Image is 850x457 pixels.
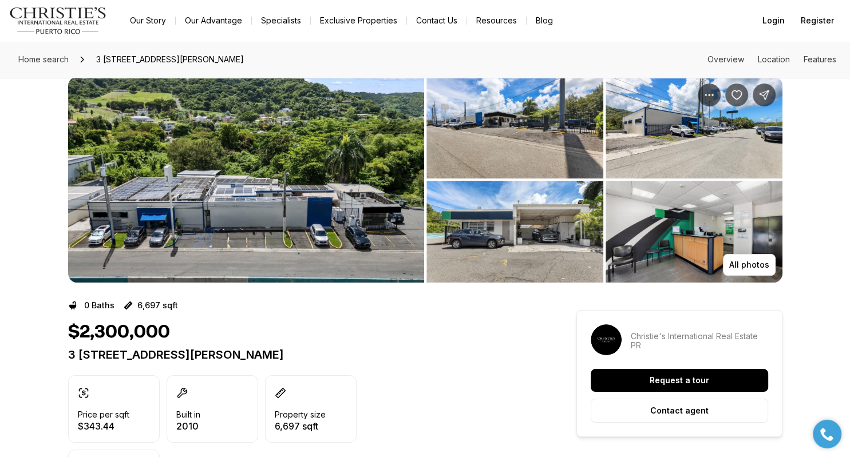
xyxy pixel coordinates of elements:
[426,77,603,178] button: View image gallery
[68,77,782,283] div: Listing Photos
[591,399,768,423] button: Contact agent
[606,77,782,178] button: View image gallery
[758,54,790,64] a: Skip to: Location
[252,13,310,29] a: Specialists
[725,84,748,106] button: Save Property: 3 4229 CALLE MARGINAL
[9,7,107,34] img: logo
[650,406,709,415] p: Contact agent
[729,260,769,269] p: All photos
[18,54,69,64] span: Home search
[176,410,200,419] p: Built in
[467,13,526,29] a: Resources
[68,321,170,343] h1: $2,300,000
[707,55,836,64] nav: Page section menu
[426,77,782,283] li: 2 of 5
[275,410,326,419] p: Property size
[631,332,768,350] p: Christie's International Real Estate PR
[176,422,200,431] p: 2010
[78,410,129,419] p: Price per sqft
[78,422,129,431] p: $343.44
[311,13,406,29] a: Exclusive Properties
[137,301,178,310] p: 6,697 sqft
[92,50,248,69] span: 3 [STREET_ADDRESS][PERSON_NAME]
[275,422,326,431] p: 6,697 sqft
[121,13,175,29] a: Our Story
[804,54,836,64] a: Skip to: Features
[68,77,424,283] button: View image gallery
[176,13,251,29] a: Our Advantage
[762,16,785,25] span: Login
[698,84,721,106] button: Property options
[68,348,535,361] p: 3 [STREET_ADDRESS][PERSON_NAME]
[426,181,603,283] button: View image gallery
[756,9,792,32] button: Login
[84,301,114,310] p: 0 Baths
[650,376,709,385] p: Request a tour
[14,50,73,69] a: Home search
[801,16,834,25] span: Register
[68,77,424,283] li: 1 of 5
[591,369,768,392] button: Request a tour
[527,13,562,29] a: Blog
[753,84,776,106] button: Share Property: 3 4229 CALLE MARGINAL
[794,9,841,32] button: Register
[606,181,782,283] button: View image gallery
[407,13,466,29] button: Contact Us
[707,54,744,64] a: Skip to: Overview
[723,254,776,276] button: All photos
